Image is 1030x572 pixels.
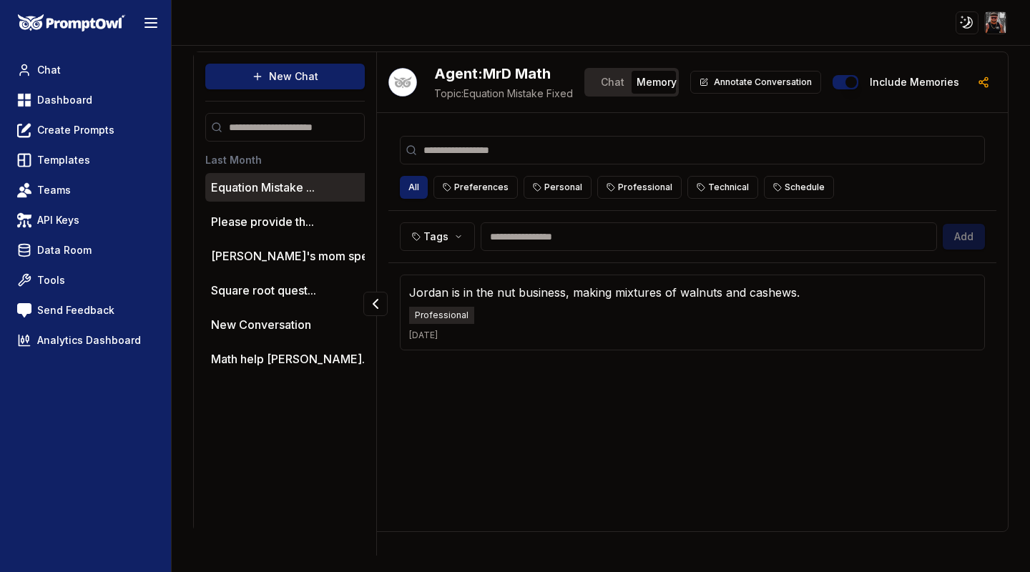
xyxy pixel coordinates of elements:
p: New Conversation [211,316,311,333]
button: All [400,176,428,199]
span: Teams [37,183,71,197]
span: [DATE] [409,330,976,341]
span: Create Prompts [37,123,114,137]
p: Jordan is in the nut business, making mixtures of walnuts and cashews. [409,284,976,301]
button: Personal [524,176,592,199]
button: Schedule [764,176,834,199]
button: Professional [597,176,682,199]
img: Bot [388,68,417,97]
span: API Keys [37,213,79,227]
a: Templates [11,147,160,173]
a: Analytics Dashboard [11,327,160,353]
button: Square root quest... [211,282,316,299]
span: Professional [409,307,474,324]
button: Please provide th... [211,213,314,230]
button: Annotate Conversation [690,71,821,94]
label: Include memories in the messages below [870,77,959,87]
img: feedback [17,303,31,317]
a: Dashboard [11,87,160,113]
span: Dashboard [37,93,92,107]
img: PromptOwl [18,14,125,32]
button: Talk with Hootie [388,68,417,97]
h2: MrD Math [434,64,573,84]
button: Math help [PERSON_NAME]... [211,350,371,368]
a: Tools [11,267,160,293]
span: Templates [37,153,90,167]
span: Data Room [37,243,92,257]
a: Send Feedback [11,297,160,323]
span: Tags [423,230,448,244]
span: Chat [601,75,624,89]
span: Tools [37,273,65,287]
span: Analytics Dashboard [37,333,141,347]
span: Send Feedback [37,303,114,317]
button: Technical [687,176,758,199]
p: [PERSON_NAME]'s mom speed [211,247,383,265]
h3: Last Month [205,153,406,167]
span: Memory [637,75,677,89]
button: Collapse panel [363,292,388,316]
span: Chat [37,63,61,77]
a: Teams [11,177,160,203]
button: New Chat [205,64,365,89]
span: Equation Mistake Fixed [434,87,573,101]
button: Preferences [433,176,518,199]
a: API Keys [11,207,160,233]
button: Tags [400,222,475,251]
img: ACg8ocI4KkL1Q_-RxLtiJYT5IG4BwerR-6sM5USSaUcMFPufJNg9MDZr=s96-c [986,12,1006,33]
a: Create Prompts [11,117,160,143]
a: Data Room [11,237,160,263]
button: Equation Mistake ... [211,179,315,196]
a: Chat [11,57,160,83]
button: Include memories in the messages below [833,75,858,89]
